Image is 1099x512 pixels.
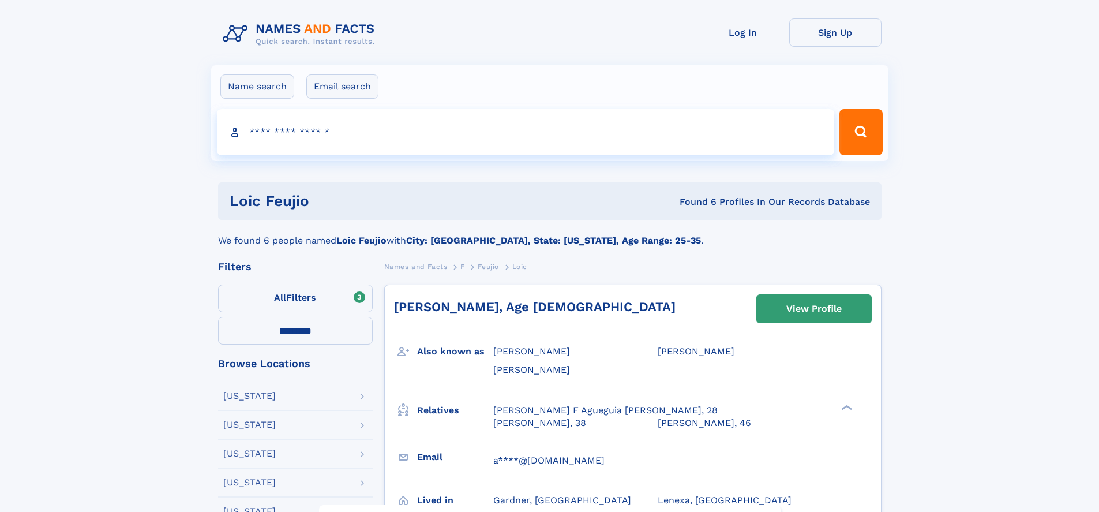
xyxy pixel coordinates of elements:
[218,358,373,369] div: Browse Locations
[217,109,835,155] input: search input
[493,417,586,429] a: [PERSON_NAME], 38
[786,296,842,322] div: View Profile
[697,18,789,47] a: Log In
[218,285,373,312] label: Filters
[223,391,276,401] div: [US_STATE]
[493,364,570,375] span: [PERSON_NAME]
[789,18,882,47] a: Sign Up
[384,259,448,274] a: Names and Facts
[218,220,882,248] div: We found 6 people named with .
[478,263,499,271] span: Feujio
[223,449,276,458] div: [US_STATE]
[417,447,493,467] h3: Email
[220,74,294,99] label: Name search
[839,403,853,411] div: ❯
[417,342,493,361] h3: Also known as
[230,194,494,208] h1: Loic Feujio
[336,235,387,246] b: Loic Feujio
[223,420,276,429] div: [US_STATE]
[460,263,465,271] span: F
[417,401,493,420] h3: Relatives
[417,491,493,510] h3: Lived in
[512,263,527,271] span: Loic
[658,495,792,506] span: Lenexa, [GEOGRAPHIC_DATA]
[460,259,465,274] a: F
[274,292,286,303] span: All
[218,18,384,50] img: Logo Names and Facts
[658,346,734,357] span: [PERSON_NAME]
[478,259,499,274] a: Feujio
[493,404,718,417] a: [PERSON_NAME] F Agueguia [PERSON_NAME], 28
[493,346,570,357] span: [PERSON_NAME]
[306,74,378,99] label: Email search
[658,417,751,429] a: [PERSON_NAME], 46
[218,261,373,272] div: Filters
[223,478,276,487] div: [US_STATE]
[757,295,871,323] a: View Profile
[839,109,882,155] button: Search Button
[493,495,631,506] span: Gardner, [GEOGRAPHIC_DATA]
[406,235,701,246] b: City: [GEOGRAPHIC_DATA], State: [US_STATE], Age Range: 25-35
[494,196,870,208] div: Found 6 Profiles In Our Records Database
[394,300,676,314] a: [PERSON_NAME], Age [DEMOGRAPHIC_DATA]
